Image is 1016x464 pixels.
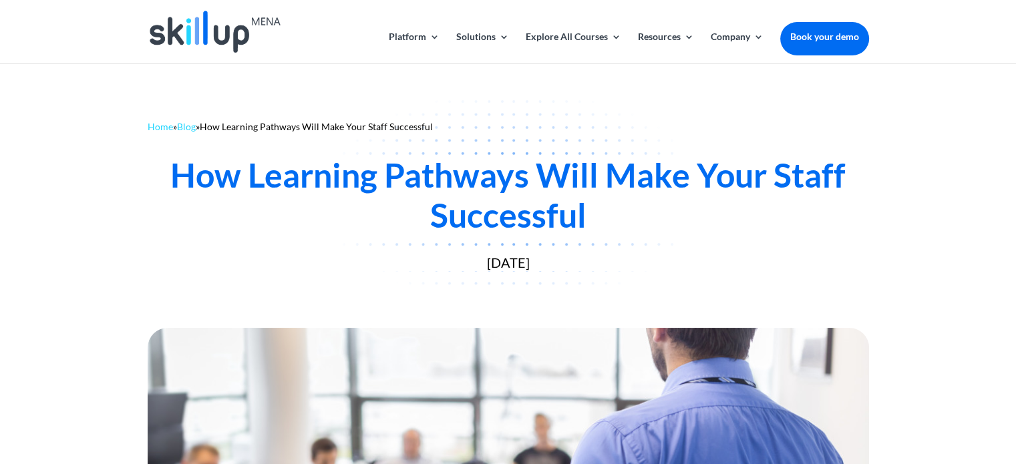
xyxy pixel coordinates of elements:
span: » » [148,121,433,132]
span: How Learning Pathways Will Make Your Staff Successful [200,121,433,132]
a: Home [148,121,173,132]
a: Company [711,32,764,63]
a: Platform [389,32,440,63]
a: Blog [177,121,196,132]
a: Solutions [456,32,509,63]
div: [DATE] [148,255,869,270]
a: Resources [638,32,694,63]
iframe: Chat Widget [794,320,1016,464]
a: Explore All Courses [526,32,621,63]
div: How Learning Pathways Will Make Your Staff Successful [148,155,869,235]
img: Skillup Mena [150,11,281,53]
a: Book your demo [780,22,869,51]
